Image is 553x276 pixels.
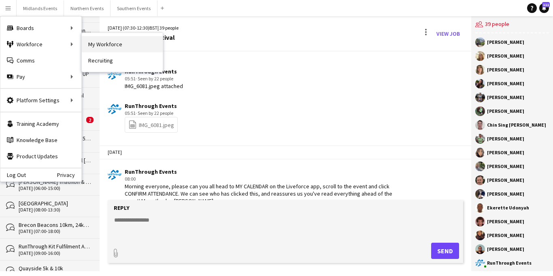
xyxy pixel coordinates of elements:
[487,81,524,86] div: [PERSON_NAME]
[125,102,178,110] div: RunThrough Events
[487,178,524,183] div: [PERSON_NAME]
[487,164,524,169] div: [PERSON_NAME]
[19,200,91,207] div: [GEOGRAPHIC_DATA]
[487,150,524,155] div: [PERSON_NAME]
[111,0,157,16] button: Southern Events
[487,109,524,114] div: [PERSON_NAME]
[433,27,463,40] a: View Job
[0,172,26,178] a: Log Out
[19,229,91,234] div: [DATE] (07:00-18:00)
[0,36,81,52] div: Workforce
[108,24,179,32] div: [DATE] (07:30-12:30) | 39 people
[64,0,111,16] button: Northern Events
[539,3,549,13] a: 111
[19,250,91,256] div: [DATE] (09:00-16:00)
[19,221,91,229] div: Brecon Beacons 10km, 24km & 51km
[0,116,81,132] a: Training Academy
[125,175,405,183] div: 08:00
[0,148,81,164] a: Product Updates
[125,168,405,175] div: RunThrough Events
[114,204,130,211] label: Reply
[487,219,524,224] div: [PERSON_NAME]
[82,36,163,52] a: My Workforce
[0,92,81,108] div: Platform Settings
[475,16,549,33] div: 39 people
[125,75,183,82] div: 05:51
[125,110,178,117] div: 05:51
[57,172,81,178] a: Privacy
[128,120,174,129] a: IMG_6081.jpeg
[125,183,405,205] div: Morning everyone, please can you all head to MY CALENDAR on the Liveforce app, scroll to the even...
[487,123,546,127] div: Chin Sing [PERSON_NAME]
[487,192,524,196] div: [PERSON_NAME]
[19,243,91,250] div: RunThrough Kit Fulfilment Assistant
[487,136,524,141] div: [PERSON_NAME]
[82,52,163,69] a: Recruiting
[19,207,91,213] div: [DATE] (08:00-13:30)
[487,95,524,100] div: [PERSON_NAME]
[136,75,173,82] span: · Seen by 22 people
[487,54,524,58] div: [PERSON_NAME]
[487,40,524,45] div: [PERSON_NAME]
[136,110,173,116] span: · Seen by 22 people
[487,233,524,238] div: [PERSON_NAME]
[17,0,64,16] button: Midlands Events
[86,117,94,123] span: 2
[487,247,524,252] div: [PERSON_NAME]
[0,52,81,69] a: Comms
[431,243,459,259] button: Send
[19,265,91,272] div: Quayside 5k & 10k
[0,132,81,148] a: Knowledge Base
[542,2,550,7] span: 111
[487,67,524,72] div: [PERSON_NAME]
[0,69,81,85] div: Pay
[487,261,532,265] div: RunThrough Events
[149,25,157,31] span: BST
[19,185,91,191] div: [DATE] (06:00-15:00)
[0,20,81,36] div: Boards
[125,82,183,90] div: IMG_6081.jpeg attached
[487,205,529,210] div: Ekerette Udonyah
[100,145,472,159] div: [DATE]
